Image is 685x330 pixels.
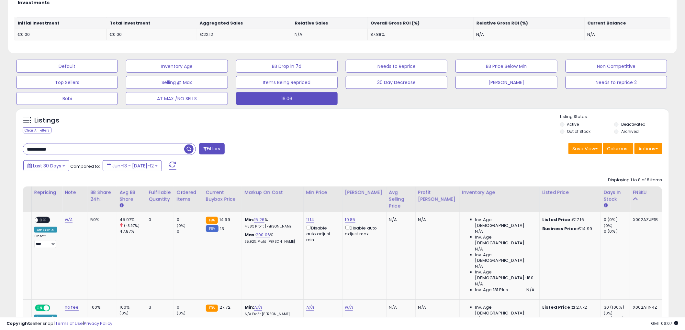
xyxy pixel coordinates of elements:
[306,224,337,243] div: Disable auto adjust min
[475,234,534,246] span: Inv. Age [DEMOGRAPHIC_DATA]:
[306,189,340,196] div: Min Price
[149,305,169,311] div: 3
[120,217,146,223] div: 45.97%
[177,223,186,228] small: (0%)
[149,217,169,223] div: 0
[206,305,218,312] small: FBA
[345,217,355,223] a: 19.85
[33,163,61,169] span: Last 30 Days
[245,304,254,311] b: Min:
[542,226,578,232] b: Business Price:
[245,217,254,223] b: Min:
[604,229,630,234] div: 0 (0%)
[292,17,368,29] th: Relative Sales
[475,217,534,229] span: Inv. Age [DEMOGRAPHIC_DATA]:
[91,217,112,223] div: 50%
[527,287,534,293] span: N/A
[236,92,338,105] button: 16.06
[177,189,200,203] div: Ordered Items
[120,189,143,203] div: Avg BB Share
[542,217,596,223] div: €17.16
[197,17,292,29] th: Aggregated Sales
[633,305,658,311] div: X002A1IN4Z
[566,60,667,73] button: Non Competitive
[16,92,118,105] button: Bobi
[567,122,579,127] label: Active
[177,217,203,223] div: 0
[306,304,314,311] a: N/A
[542,217,572,223] b: Listed Price:
[219,217,230,223] span: 14.99
[368,29,474,40] td: 87.88%
[236,60,338,73] button: BB Drop in 7d
[103,160,162,171] button: Jun-13 - [DATE]-12
[84,320,112,326] a: Privacy Policy
[126,92,228,105] button: AT MAX /NO SELLS
[475,305,534,316] span: Inv. Age [DEMOGRAPHIC_DATA]:
[107,29,197,40] td: €0.00
[418,217,455,223] div: N/A
[65,189,85,196] div: Note
[15,29,107,40] td: €0.00
[112,163,154,169] span: Jun-13 - [DATE]-12
[567,129,591,134] label: Out of Stock
[389,189,413,209] div: Avg Selling Price
[149,189,171,203] div: Fulfillable Quantity
[23,160,69,171] button: Last 30 Days
[475,270,534,281] span: Inv. Age [DEMOGRAPHIC_DATA]-180:
[6,320,30,326] strong: Copyright
[245,232,298,244] div: %
[474,29,585,40] td: N/A
[34,116,59,125] h5: Listings
[245,189,301,196] div: Markup on Cost
[418,189,457,203] div: Profit [PERSON_NAME]
[475,282,483,287] span: N/A
[621,122,646,127] label: Deactivated
[345,189,384,196] div: [PERSON_NAME]
[126,76,228,89] button: Selling @ Max
[389,305,410,311] div: N/A
[70,163,100,169] span: Compared to:
[604,217,630,223] div: 0 (0%)
[55,320,83,326] a: Terms of Use
[345,304,353,311] a: N/A
[475,246,483,252] span: N/A
[177,229,203,234] div: 0
[34,234,57,249] div: Preset:
[245,224,298,229] p: 4.88% Profit [PERSON_NAME]
[568,143,602,154] button: Save View
[634,143,662,154] button: Actions
[542,304,572,311] b: Listed Price:
[474,17,585,29] th: Relative Gross ROI (%)
[585,29,670,40] td: N/A
[651,320,679,326] span: 2025-08-12 06:07 GMT
[455,76,557,89] button: [PERSON_NAME]
[16,60,118,73] button: Default
[254,304,262,311] a: N/A
[368,17,474,29] th: Overall Gross ROI (%)
[199,143,224,154] button: Filters
[34,227,57,233] div: Amazon AI
[91,305,112,311] div: 100%
[120,203,124,208] small: Avg BB Share.
[462,189,537,196] div: Inventory Age
[607,145,628,152] span: Columns
[36,305,44,311] span: ON
[633,217,658,223] div: X002AZJP1B
[254,217,264,223] a: 15.26
[245,240,298,244] p: 35.92% Profit [PERSON_NAME]
[585,17,670,29] th: Current Balance
[16,76,118,89] button: Top Sellers
[6,321,112,327] div: seller snap | |
[604,305,630,311] div: 30 (100%)
[245,232,256,238] b: Max:
[389,217,410,223] div: N/A
[220,226,224,232] span: 13
[245,217,298,229] div: %
[455,60,557,73] button: BB Price Below Min
[206,217,218,224] small: FBA
[346,60,447,73] button: Needs to Reprice
[219,304,230,311] span: 27.72
[38,217,48,223] span: OFF
[18,0,50,5] h5: Investments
